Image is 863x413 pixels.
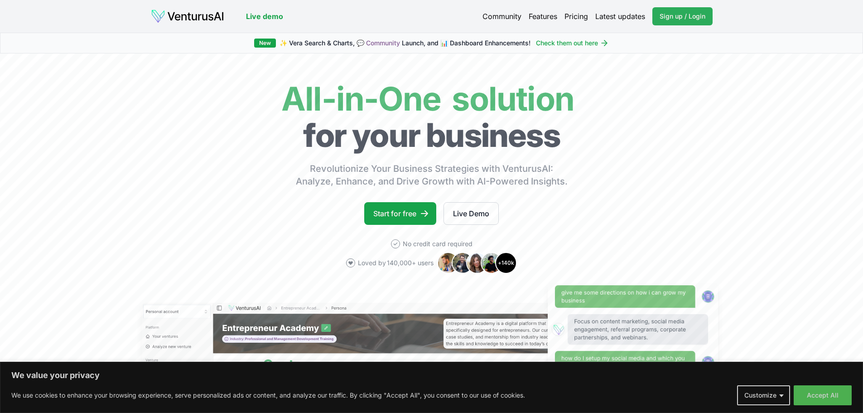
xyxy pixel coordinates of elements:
a: Pricing [564,11,588,22]
img: Avatar 4 [481,252,502,274]
div: New [254,39,276,48]
span: Sign up / Login [660,12,705,21]
a: Check them out here [536,39,609,48]
a: Start for free [364,202,436,225]
button: Customize [737,385,790,405]
a: Features [529,11,557,22]
a: Live Demo [444,202,499,225]
a: Sign up / Login [652,7,713,25]
button: Accept All [794,385,852,405]
p: We use cookies to enhance your browsing experience, serve personalized ads or content, and analyz... [11,390,525,401]
a: Latest updates [595,11,645,22]
a: Live demo [246,11,283,22]
p: We value your privacy [11,370,852,381]
img: Avatar 3 [466,252,488,274]
span: ✨ Vera Search & Charts, 💬 Launch, and 📊 Dashboard Enhancements! [280,39,530,48]
a: Community [366,39,400,47]
img: logo [151,9,224,24]
img: Avatar 2 [452,252,473,274]
a: Community [482,11,521,22]
img: Avatar 1 [437,252,459,274]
